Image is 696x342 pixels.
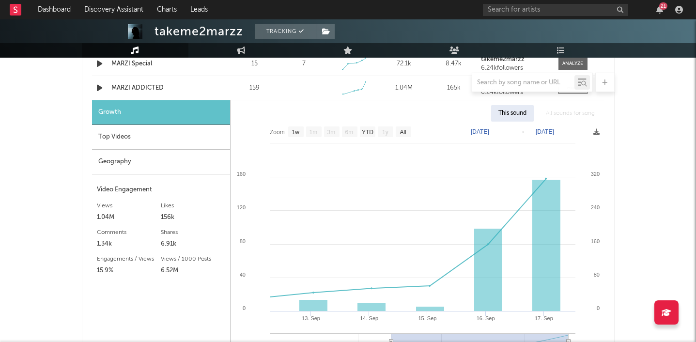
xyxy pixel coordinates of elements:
text: [DATE] [471,128,489,135]
div: Views [97,200,161,212]
div: 21 [659,2,667,10]
div: 6.91k [161,238,225,250]
div: Video Engagement [97,184,225,196]
text: 1y [382,129,388,136]
input: Search for artists [483,4,628,16]
text: 16. Sep [476,315,495,321]
text: 80 [593,272,599,278]
text: All [400,129,406,136]
div: 6.52M [161,265,225,277]
text: 1w [292,129,299,136]
text: 40 [239,272,245,278]
text: 320 [590,171,599,177]
div: 6.24k followers [481,89,548,96]
div: Comments [97,227,161,238]
div: 15 [232,59,277,69]
div: 7 [302,59,306,69]
button: 21 [656,6,663,14]
div: 6.24k followers [481,65,548,72]
text: 120 [236,204,245,210]
text: 160 [590,238,599,244]
text: 17. Sep [534,315,553,321]
text: 3m [327,129,335,136]
div: 8.47k [431,59,476,69]
div: 15.9% [97,265,161,277]
div: Likes [161,200,225,212]
div: Engagements / Views [97,253,161,265]
div: 72.1k [381,59,426,69]
input: Search by song name or URL [472,79,574,87]
div: Growth [92,100,230,125]
button: Tracking [255,24,316,39]
text: 160 [236,171,245,177]
text: 13. Sep [302,315,320,321]
text: 0 [596,305,599,311]
a: MARZI Special [111,59,213,69]
div: Shares [161,227,225,238]
div: 156k [161,212,225,223]
div: 1.04M [97,212,161,223]
text: 6m [345,129,353,136]
text: 1m [309,129,317,136]
div: Views / 1000 Posts [161,253,225,265]
div: Geography [92,150,230,174]
div: Top Videos [92,125,230,150]
div: 1.34k [97,238,161,250]
text: 80 [239,238,245,244]
div: This sound [491,105,534,122]
text: 14. Sep [360,315,378,321]
text: 0 [242,305,245,311]
div: takeme2marzz [155,24,243,39]
text: Zoom [270,129,285,136]
div: All sounds for song [539,105,602,122]
text: 15. Sep [418,315,436,321]
a: takeme2marzz [481,56,548,63]
text: → [519,128,525,135]
text: YTD [361,129,373,136]
text: 240 [590,204,599,210]
strong: takeme2marzz [481,56,525,62]
text: [DATE] [536,128,554,135]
